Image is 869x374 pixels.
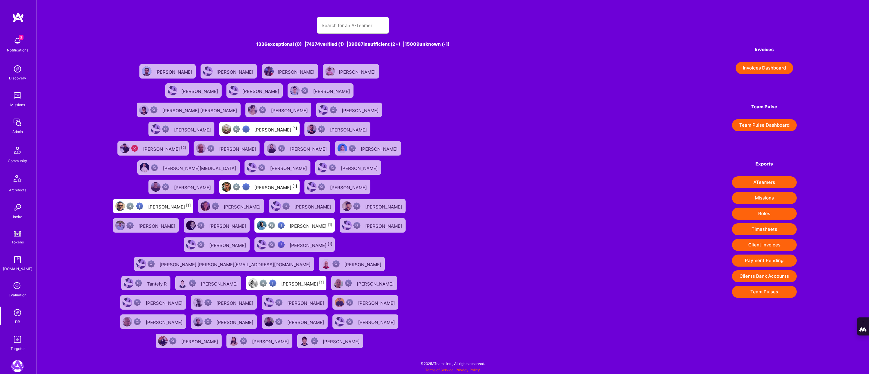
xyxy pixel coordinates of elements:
img: Not Scrubbed [353,202,360,210]
a: User AvatarNot Scrubbed[PERSON_NAME] [285,81,356,100]
div: [PERSON_NAME] [287,318,325,326]
img: Not Scrubbed [349,145,356,152]
a: User AvatarNot Scrubbed[PERSON_NAME] [181,216,252,235]
img: Not Scrubbed [207,145,214,152]
span: 3 [19,35,23,40]
a: User AvatarNot Scrubbed[PERSON_NAME] [262,139,333,158]
button: Invoices Dashboard [736,62,793,74]
div: [PERSON_NAME] [216,298,254,306]
a: User AvatarNot Scrubbed[PERSON_NAME] [196,196,266,216]
img: User Avatar [196,144,206,153]
img: User Avatar [319,105,328,115]
div: [PERSON_NAME] [254,183,297,191]
div: [PERSON_NAME] [290,241,332,249]
div: [PERSON_NAME] [365,221,403,229]
img: User Avatar [186,240,196,249]
img: User Avatar [142,66,151,76]
button: Roles [732,208,797,220]
img: Not fully vetted [233,125,240,133]
button: ATeamers [732,176,797,188]
img: User Avatar [248,278,258,288]
div: Community [8,158,27,164]
div: [PERSON_NAME] [357,279,395,287]
img: Not Scrubbed [169,337,176,345]
div: [PERSON_NAME] [242,87,280,94]
div: Missions [10,102,25,108]
h4: Invoices [732,47,797,52]
div: [PERSON_NAME] [358,298,396,306]
a: User AvatarNot Scrubbed[PERSON_NAME] [188,312,259,331]
img: Not Scrubbed [311,337,318,345]
img: User Avatar [300,336,309,346]
div: Discovery [9,75,26,81]
img: Not Scrubbed [197,222,204,229]
img: Not Scrubbed [278,145,285,152]
div: [PERSON_NAME] [323,337,361,345]
img: Not Scrubbed [134,299,141,306]
a: User AvatarNot Scrubbed[PERSON_NAME] [PERSON_NAME][EMAIL_ADDRESS][DOMAIN_NAME] [132,254,316,274]
div: [PERSON_NAME] [146,298,184,306]
img: Not Scrubbed [150,106,157,113]
img: User Avatar [271,201,281,211]
div: Tantely R [147,279,168,287]
div: [PERSON_NAME] [290,221,332,229]
img: tokens [14,231,21,236]
img: bell [11,35,23,47]
div: [PERSON_NAME] [278,67,316,75]
div: [PERSON_NAME] [224,202,262,210]
a: User AvatarNot Scrubbed[PERSON_NAME] [330,312,401,331]
a: User AvatarNot Scrubbed[PERSON_NAME] [259,293,330,312]
img: Not Scrubbed [259,106,266,113]
img: Not Scrubbed [162,125,169,133]
img: Not Scrubbed [332,260,340,267]
img: User Avatar [321,259,331,269]
img: User Avatar [178,278,187,288]
div: [PERSON_NAME] [216,318,254,326]
div: [PERSON_NAME] [358,318,396,326]
div: [PERSON_NAME] [313,87,351,94]
img: User Avatar [139,105,149,115]
a: User AvatarNot fully vettedHigh Potential User[PERSON_NAME][1] [217,119,302,139]
img: User Avatar [247,163,257,172]
a: Privacy Policy [456,368,480,372]
img: User Avatar [335,298,344,307]
a: User AvatarNot Scrubbed[PERSON_NAME] [224,331,295,351]
div: [PERSON_NAME] [155,67,193,75]
a: User AvatarNot fully vettedHigh Potential User[PERSON_NAME][1] [217,177,302,196]
a: User Avatar[PERSON_NAME] [259,62,320,81]
img: User Avatar [193,317,203,326]
div: [PERSON_NAME] [143,144,186,152]
div: [PERSON_NAME] [174,183,212,191]
a: User AvatarNot Scrubbed[PERSON_NAME] [295,331,366,351]
img: User Avatar [193,298,203,307]
div: Invite [13,214,22,220]
img: User Avatar [120,144,129,153]
div: Evaluation [9,292,26,298]
div: [PERSON_NAME] [219,144,257,152]
a: User AvatarNot Scrubbed[PERSON_NAME] [302,119,373,139]
img: Not Scrubbed [204,318,212,325]
div: [PERSON_NAME] [139,221,176,229]
img: Not Scrubbed [301,87,308,94]
div: [PERSON_NAME] [344,260,382,268]
a: User AvatarNot fully vettedHigh Potential User[PERSON_NAME][1] [244,274,329,293]
img: Not Scrubbed [346,299,353,306]
div: [PERSON_NAME] [330,125,368,133]
div: Admin [12,128,23,135]
img: logo [12,12,24,23]
img: User Avatar [222,182,231,192]
div: [PERSON_NAME] [PERSON_NAME] [162,106,238,114]
a: User AvatarNot Scrubbed[PERSON_NAME] [173,274,244,293]
a: User AvatarNot Scrubbed[PERSON_NAME] [337,196,408,216]
img: Not Scrubbed [197,241,204,248]
img: Architects [10,172,25,187]
div: [PERSON_NAME] [174,125,212,133]
a: User AvatarNot Scrubbed[PERSON_NAME] [302,177,373,196]
div: [PERSON_NAME] [294,202,332,210]
button: Team Pulses [732,286,797,298]
a: User Avatar[PERSON_NAME] [137,62,198,81]
img: Not Scrubbed [275,318,282,325]
img: Not Scrubbed [151,164,158,171]
a: A.Team: Leading A.Team's Marketing & DemandGen [10,360,25,372]
div: Tokens [11,239,24,245]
